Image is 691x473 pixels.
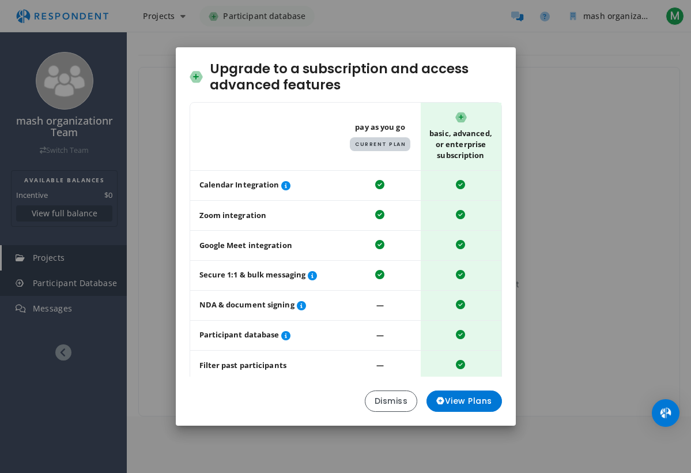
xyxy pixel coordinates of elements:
[190,201,340,231] td: Zoom integration
[190,171,340,201] td: Calendar Integration
[190,291,340,321] td: NDA & document signing
[280,179,293,193] button: Automate session scheduling with Microsoft Office or Google Calendar integration.
[345,122,416,151] span: Pay As You Go
[376,330,384,340] span: ―
[190,351,340,381] td: Filter past participants
[190,261,340,291] td: Secure 1:1 & bulk messaging
[652,399,679,427] div: Open Intercom Messenger
[426,391,502,412] button: View Plans
[376,300,384,310] span: ―
[190,321,340,351] td: Participant database
[425,112,497,161] span: Basic, Advanced, or Enterprise Subscription
[280,329,293,343] button: Review, organize, and invite previously paid participants.
[176,47,516,426] md-dialog: Upgrade to ...
[305,269,319,283] button: Screen survey participants and ask follow-up questions to assess fit before session invitations.
[365,391,418,412] button: Dismiss
[190,61,502,93] h2: Upgrade to a subscription and access advanced features
[350,137,410,151] span: Current Plan
[436,395,492,407] span: View Plans
[376,360,384,370] span: ―
[294,299,308,313] button: Easily secure participant NDAs and other project documents.
[190,231,340,261] td: Google Meet integration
